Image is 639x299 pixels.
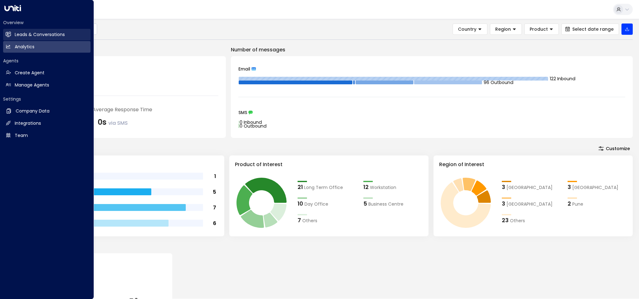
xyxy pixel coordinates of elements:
div: 3 [502,183,505,191]
div: 12Workstation [363,183,423,191]
tspan: 7 [213,204,216,211]
span: Manchester [572,184,618,191]
span: Pune [572,201,583,207]
a: Integrations [3,118,91,129]
span: Business Centre [368,201,403,207]
div: Number of Inquiries [33,64,218,71]
a: Leads & Conversations [3,29,91,40]
div: SMS [238,110,625,115]
h3: Product of Interest [235,161,423,168]
span: Others [302,218,317,224]
div: 3Newcastle Upon Tyne [502,183,561,191]
p: Number of messages [231,46,633,54]
h2: Company Data [16,108,49,114]
a: Manage Agents [3,79,91,91]
div: 2 [568,199,571,208]
h3: Region of Interest [439,161,627,168]
h2: Settings [3,96,91,102]
tspan: 122 Inbound [550,76,575,82]
h2: Leads & Conversations [15,31,65,38]
h2: Create Agent [15,70,44,76]
a: Company Data [3,105,91,117]
tspan: 5 [213,188,216,196]
div: 5 [363,199,367,208]
tspan: 96 Outbound [484,79,513,86]
span: Others [510,218,525,224]
span: Email [238,67,250,71]
h2: Agents [3,58,91,64]
a: Create Agent [3,67,91,79]
h2: Analytics [15,44,34,50]
h2: Integrations [15,120,41,127]
a: Analytics [3,41,91,53]
h2: Team [15,132,28,139]
tspan: 6 [213,220,216,227]
span: Newcastle [507,201,553,207]
div: 2Pune [568,199,627,208]
div: 10Day Office [298,199,357,208]
div: 10 [298,199,303,208]
div: 0s [98,117,128,128]
div: 7 [298,216,301,224]
span: Workstation [370,184,396,191]
span: via SMS [108,119,128,127]
span: Long Term Office [304,184,343,191]
div: Sales concierge agent's Average Response Time [33,106,218,113]
button: Region [490,24,522,35]
div: 5Business Centre [363,199,423,208]
button: Country [453,24,487,35]
button: Product [524,24,559,35]
div: 23 [502,216,509,224]
span: Day Office [304,201,328,207]
div: 21 [298,183,303,191]
div: 3Manchester [568,183,627,191]
tspan: 0 Inbound [240,119,262,125]
h3: Range of Team Size [31,161,219,168]
div: 3Newcastle [502,199,561,208]
button: Customize [595,144,633,153]
a: Team [3,130,91,141]
tspan: 0 Outbound [240,123,267,129]
span: Country [458,26,476,32]
span: Region [495,26,511,32]
div: 3 [568,183,571,191]
div: 7Others [298,216,357,224]
h2: Manage Agents [15,82,49,88]
h2: Overview [3,19,91,26]
tspan: 1 [214,173,216,180]
p: Engagement Metrics [25,46,226,54]
span: Newcastle Upon Tyne [507,184,553,191]
div: 12 [363,183,369,191]
span: Product [530,26,548,32]
p: Conversion Metrics [25,243,633,250]
div: 23Others [502,216,561,224]
span: Select date range [572,27,614,32]
div: 3 [502,199,505,208]
button: Select date range [561,24,619,35]
div: 21Long Term Office [298,183,357,191]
